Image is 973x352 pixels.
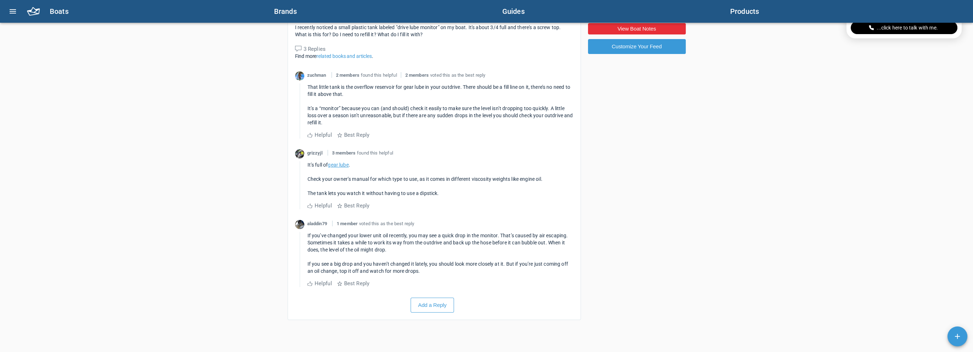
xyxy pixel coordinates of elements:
[295,53,573,60] p: Find more .
[344,280,370,287] span: Best Reply
[307,72,326,78] span: zuchman
[308,261,569,274] span: If you see a big drop and you haven’t changed it lately, you should look more closely at it. But ...
[274,6,502,17] h6: Brands
[27,7,40,16] img: logo-nav-a1ce161ba1cfa1de30d27ffaf15bf0db.digested.png
[588,26,686,32] a: View Boat Notes
[361,72,397,78] span: found this helpful
[315,202,332,209] span: Helpful
[359,221,414,226] span: voted this as the best reply
[349,162,350,168] span: .
[308,105,574,125] span: It’s a “monitor” because you can (and should) check it easily to make sure the level isn’t droppi...
[308,176,542,182] span: Check your owner’s manual for which type to use, as it comes in different viscosity weights like ...
[304,46,326,52] span: 3 Replies
[308,84,571,97] span: That little tank is the overflow reservoir for gear lube in your outdrive. There should be a fill...
[307,150,322,156] span: grizzyjl
[4,3,21,20] button: menu
[308,190,439,196] span: The tank lets you watch it without having to use a dipstick.
[336,72,359,78] span: 2 members
[337,221,358,226] span: 1 member
[588,23,686,34] button: View Boat Notes
[337,133,342,137] img: star_outline-80eb411607ba5ab6417fc7d8fb0618c2.digested.svg
[308,233,569,253] span: If you’ve changed your lower unit oil recently, you may see a quick drop in the monitor. That’s c...
[411,298,454,313] button: Add a Reply
[730,6,964,17] h6: Products
[315,132,332,138] span: Helpful
[337,204,342,208] img: star_outline-80eb411607ba5ab6417fc7d8fb0618c2.digested.svg
[295,25,562,37] span: I recently noticed a small plastic tank labeled "drive lube monitor" on my boat. It's about 3/4 f...
[328,162,348,168] a: gear lube
[430,72,485,78] span: voted this as the best reply
[307,221,327,226] span: aladdin79
[50,6,274,17] h6: Boats
[308,281,312,286] img: thumbsup_outline-ee0aa536bca7ab51368ebf2f2a1f703a.digested.svg
[588,39,686,54] button: Customize Your Feed
[344,202,370,209] span: Best Reply
[315,280,332,287] span: Helpful
[344,132,370,138] span: Best Reply
[337,281,342,286] img: star_outline-80eb411607ba5ab6417fc7d8fb0618c2.digested.svg
[23,3,44,20] button: home
[502,6,730,17] h6: Guides
[405,72,429,78] span: 2 members
[357,150,393,156] span: found this helpful
[308,133,312,137] img: thumbsup_outline-ee0aa536bca7ab51368ebf2f2a1f703a.digested.svg
[295,46,301,52] img: reply_medium-76a9a4f244e009b795ea97e2ccc54d13.digested.svg
[316,53,371,59] a: related books and articles
[308,162,328,168] span: It’s full of
[308,204,312,208] img: thumbsup_outline-ee0aa536bca7ab51368ebf2f2a1f703a.digested.svg
[332,150,355,156] span: 3 members
[947,326,967,346] button: Add content actions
